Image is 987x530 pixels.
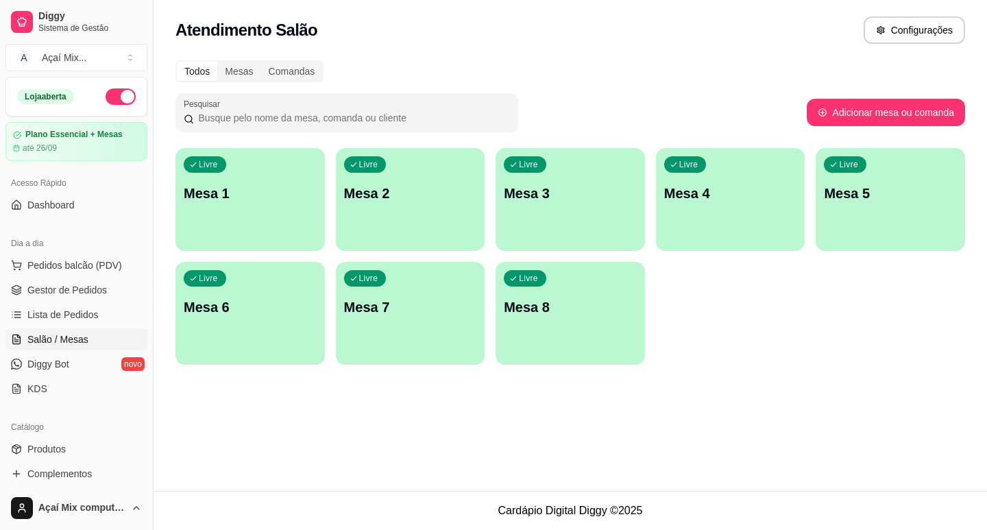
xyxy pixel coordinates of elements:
span: Sistema de Gestão [38,23,142,34]
span: A [17,51,31,64]
a: Gestor de Pedidos [5,279,147,301]
p: Livre [359,273,378,284]
button: LivreMesa 5 [816,148,965,251]
span: Açaí Mix computador [38,502,125,514]
p: Livre [519,273,538,284]
div: Catálogo [5,416,147,438]
button: LivreMesa 8 [496,262,645,365]
button: LivreMesa 7 [336,262,485,365]
p: Livre [839,159,858,170]
button: LivreMesa 3 [496,148,645,251]
span: Produtos [27,442,66,456]
span: Pedidos balcão (PDV) [27,258,122,272]
label: Pesquisar [184,98,225,110]
button: LivreMesa 2 [336,148,485,251]
button: Configurações [864,16,965,44]
p: Mesa 3 [504,184,637,203]
p: Livre [199,159,218,170]
a: KDS [5,378,147,400]
button: Alterar Status [106,88,136,105]
div: Dia a dia [5,232,147,254]
p: Mesa 4 [664,184,797,203]
h2: Atendimento Salão [175,19,317,41]
p: Livre [519,159,538,170]
div: Açaí Mix ... [42,51,86,64]
p: Mesa 2 [344,184,477,203]
p: Mesa 1 [184,184,317,203]
p: Livre [359,159,378,170]
span: Diggy [38,10,142,23]
button: LivreMesa 1 [175,148,325,251]
div: Todos [177,62,217,81]
div: Comandas [261,62,323,81]
a: Diggy Botnovo [5,353,147,375]
article: Plano Essencial + Mesas [25,130,123,140]
button: Pedidos balcão (PDV) [5,254,147,276]
a: Dashboard [5,194,147,216]
p: Mesa 7 [344,298,477,317]
span: KDS [27,382,47,396]
button: Adicionar mesa ou comanda [807,99,965,126]
a: Produtos [5,438,147,460]
a: Salão / Mesas [5,328,147,350]
p: Mesa 8 [504,298,637,317]
p: Mesa 6 [184,298,317,317]
button: Açaí Mix computador [5,492,147,525]
span: Dashboard [27,198,75,212]
span: Salão / Mesas [27,333,88,346]
div: Mesas [217,62,260,81]
button: LivreMesa 4 [656,148,805,251]
span: Lista de Pedidos [27,308,99,322]
button: Select a team [5,44,147,71]
span: Diggy Bot [27,357,69,371]
footer: Cardápio Digital Diggy © 2025 [154,491,987,530]
a: DiggySistema de Gestão [5,5,147,38]
input: Pesquisar [194,111,510,125]
a: Plano Essencial + Mesasaté 26/09 [5,122,147,161]
p: Mesa 5 [824,184,957,203]
div: Acesso Rápido [5,172,147,194]
a: Lista de Pedidos [5,304,147,326]
div: Loja aberta [17,89,74,104]
article: até 26/09 [23,143,57,154]
span: Complementos [27,467,92,481]
button: LivreMesa 6 [175,262,325,365]
p: Livre [199,273,218,284]
span: Gestor de Pedidos [27,283,107,297]
a: Complementos [5,463,147,485]
p: Livre [679,159,698,170]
